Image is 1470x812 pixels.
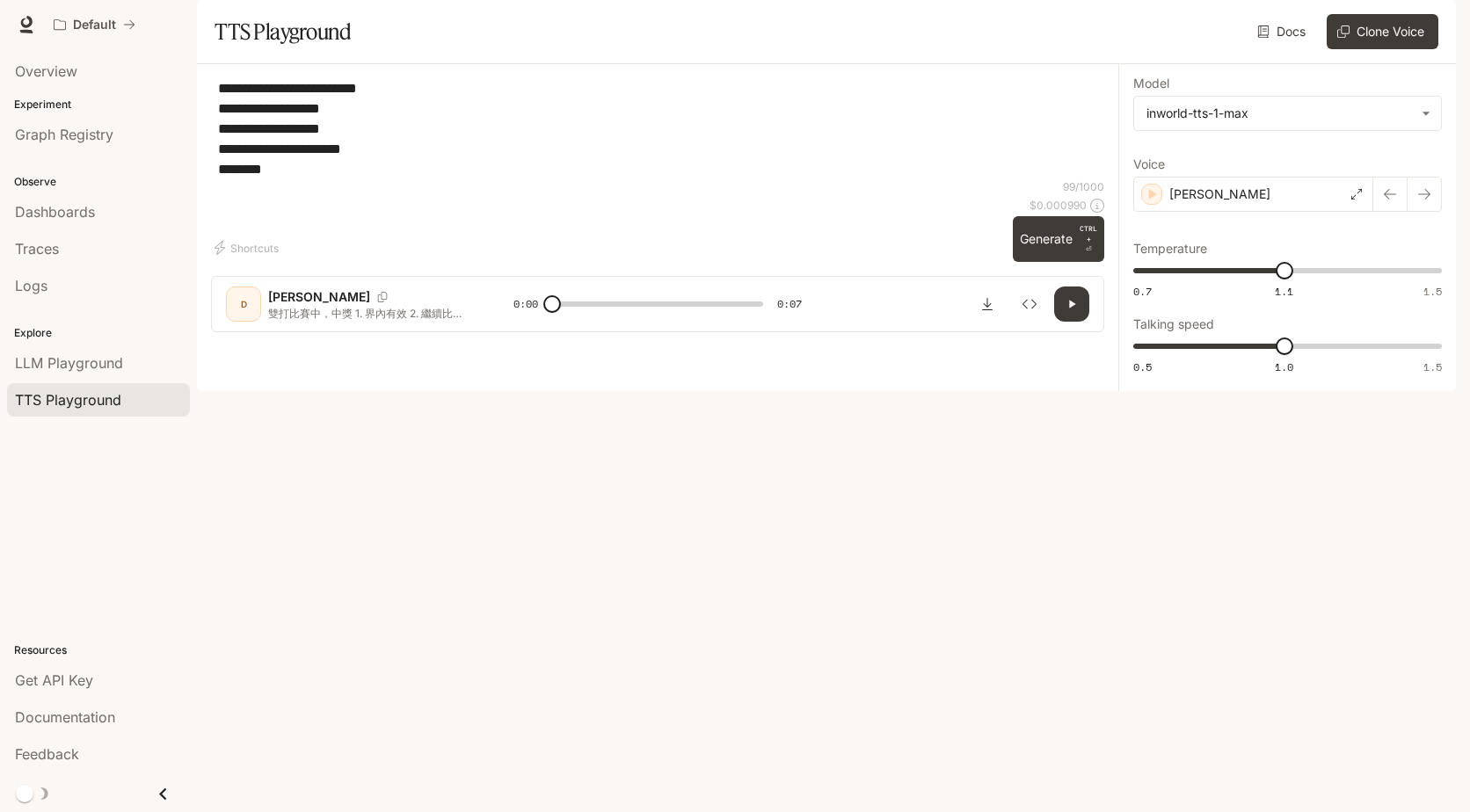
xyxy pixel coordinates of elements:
[215,14,351,49] h1: TTS Playground
[1133,284,1152,299] span: 0.7
[1327,14,1438,49] button: Clone Voice
[1275,359,1293,374] span: 1.0
[1030,198,1087,213] p: $ 0.000990
[1013,216,1104,262] button: GenerateCTRL +⏎
[1133,77,1169,90] p: Model
[1133,243,1207,255] p: Temperature
[1423,359,1442,374] span: 1.5
[513,295,538,313] span: 0:00
[229,290,258,318] div: D
[1080,223,1097,255] p: ⏎
[46,7,143,42] button: All workspaces
[1275,284,1293,299] span: 1.1
[1080,223,1097,244] p: CTRL +
[1063,179,1104,194] p: 99 / 1000
[370,292,395,302] button: Copy Voice ID
[970,286,1005,322] button: Download audio
[1012,286,1047,322] button: Inspect
[1133,158,1165,170] p: Voice
[73,18,116,33] p: Default
[211,234,286,262] button: Shortcuts
[268,306,471,321] p: 雙打比賽中，中獎 1. 界內有效 2. 繼續比賽 3. 重打 4. 擊球方失分
[1133,359,1152,374] span: 0.5
[777,295,802,313] span: 0:07
[268,288,370,306] p: [PERSON_NAME]
[1169,185,1270,203] p: [PERSON_NAME]
[1146,105,1413,122] div: inworld-tts-1-max
[1423,284,1442,299] span: 1.5
[1133,318,1214,330] p: Talking speed
[1254,14,1313,49] a: Docs
[1134,97,1441,130] div: inworld-tts-1-max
